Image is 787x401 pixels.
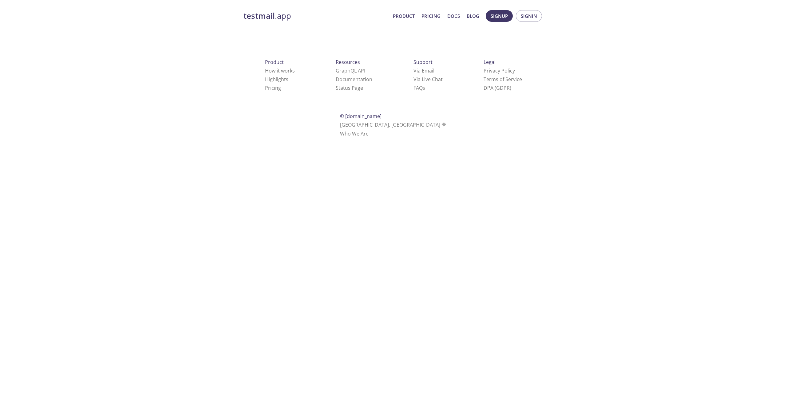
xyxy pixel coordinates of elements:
[413,85,425,91] a: FAQ
[467,12,479,20] a: Blog
[484,59,496,65] span: Legal
[243,11,388,21] a: testmail.app
[423,85,425,91] span: s
[413,59,433,65] span: Support
[484,67,515,74] a: Privacy Policy
[521,12,537,20] span: Signin
[340,121,447,128] span: [GEOGRAPHIC_DATA], [GEOGRAPHIC_DATA]
[336,76,372,83] a: Documentation
[265,59,284,65] span: Product
[491,12,508,20] span: Signup
[336,59,360,65] span: Resources
[484,76,522,83] a: Terms of Service
[484,85,511,91] a: DPA (GDPR)
[243,10,275,21] strong: testmail
[336,67,365,74] a: GraphQL API
[340,113,382,120] span: © [DOMAIN_NAME]
[516,10,542,22] button: Signin
[413,76,443,83] a: Via Live Chat
[486,10,513,22] button: Signup
[413,67,434,74] a: Via Email
[265,67,295,74] a: How it works
[265,76,288,83] a: Highlights
[421,12,441,20] a: Pricing
[393,12,415,20] a: Product
[447,12,460,20] a: Docs
[265,85,281,91] a: Pricing
[340,130,369,137] a: Who We Are
[336,85,363,91] a: Status Page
